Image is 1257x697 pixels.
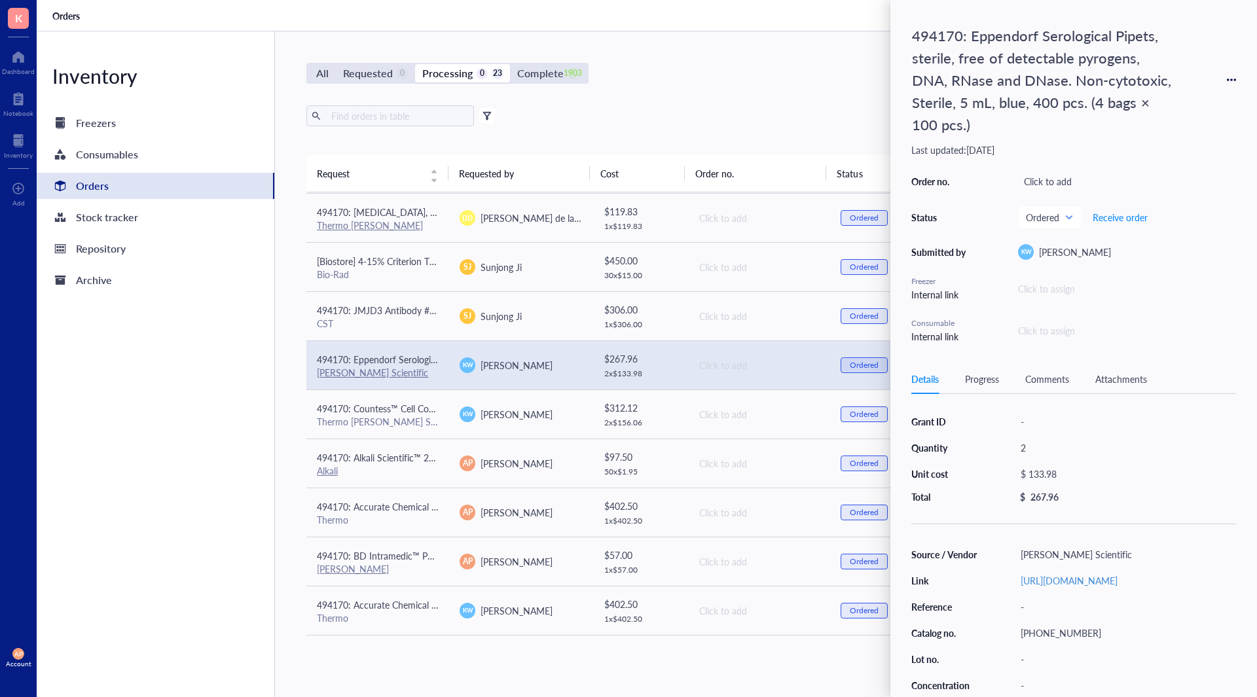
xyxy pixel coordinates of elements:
div: All [316,64,329,82]
div: Link [911,575,978,586]
div: Catalog no. [911,627,978,639]
span: AP [463,556,473,567]
div: $ 306.00 [604,302,678,317]
td: Click to add [687,291,830,340]
div: Order no. [911,175,970,187]
span: Sunjong Ji [481,260,522,274]
div: Concentration [911,679,978,691]
div: Inventory [37,63,274,89]
input: Find orders in table [326,106,469,126]
div: Freezers [76,114,116,132]
div: Click to add [699,554,820,569]
div: Inventory [4,151,33,159]
div: 1 x $ 306.00 [604,319,678,330]
span: [PERSON_NAME] [1039,245,1111,259]
div: - [1015,650,1236,668]
div: - [1015,676,1236,694]
div: Last updated: [DATE] [911,144,1236,156]
div: Consumable [911,317,970,329]
span: 494170: Accurate Chemical AquaClean, Microbiocidal Additive, 250mL [317,500,602,513]
td: Click to add [687,586,830,635]
div: 1 x $ 402.50 [604,614,678,624]
a: [PERSON_NAME] Scientific [317,366,428,379]
span: 494170: JMJD3 Antibody #3457 [317,304,450,317]
div: 494170: Eppendorf Serological Pipets, sterile, free of detectable pyrogens, DNA, RNase and DNase.... [906,21,1181,139]
td: Click to add [687,537,830,586]
div: Total [911,491,978,503]
div: $ [1020,491,1025,503]
a: [PERSON_NAME] [317,562,389,575]
div: $ 97.50 [604,450,678,464]
td: Click to add [687,389,830,438]
span: KW [462,410,473,419]
div: Ordered [850,262,879,272]
span: [PERSON_NAME] [481,457,553,470]
div: $ 267.96 [604,351,678,366]
div: 23 [492,68,503,79]
div: - [1015,598,1236,616]
a: Stock tracker [37,204,274,230]
div: Internal link [911,287,970,302]
div: [PHONE_NUMBER] [1015,624,1236,642]
div: Click to assign [1018,281,1236,296]
div: $ 57.00 [604,548,678,562]
div: 2 x $ 156.06 [604,418,678,428]
div: Click to add [699,211,820,225]
div: Ordered [850,507,879,518]
a: Consumables [37,141,274,168]
div: Ordered [850,213,879,223]
div: Add [12,199,25,207]
div: Thermo [PERSON_NAME] Scientific [317,416,439,427]
div: Reference [911,601,978,613]
div: Details [911,372,939,386]
div: Stock tracker [76,208,138,226]
a: Inventory [4,130,33,159]
div: Click to assign [1018,323,1236,338]
div: Ordered [850,458,879,469]
div: $ 402.50 [604,597,678,611]
div: Click to add [699,309,820,323]
span: SJ [464,310,471,322]
span: [PERSON_NAME] [481,555,553,568]
a: Notebook [3,88,33,117]
div: Ordered [850,605,879,616]
td: Click to add [687,438,830,488]
th: Cost [590,155,684,192]
div: $ 119.83 [604,204,678,219]
div: 30 x $ 15.00 [604,270,678,281]
span: [PERSON_NAME] [481,604,553,617]
span: [PERSON_NAME] [481,506,553,519]
a: Orders [37,173,274,199]
th: Request [306,155,448,192]
div: Freezer [911,276,970,287]
span: 494170: BD Intramedic™ PE Tubing 0.015 in., 1.09 mm, 10 ft., PE 20 Tubing [317,549,625,562]
div: $ 402.50 [604,499,678,513]
span: Ordered [1026,211,1071,223]
td: Click to add [687,340,830,389]
div: [PERSON_NAME] Scientific [1015,545,1236,563]
span: Sunjong Ji [481,310,522,323]
div: Click to add [1018,172,1236,190]
span: KW [462,361,473,370]
a: Thermo [PERSON_NAME] [317,219,423,232]
div: segmented control [306,63,589,84]
div: Quantity [911,442,978,454]
div: Status [911,211,970,223]
div: Lot no. [911,653,978,665]
div: Bio-Rad [317,268,439,280]
div: Complete [517,64,563,82]
span: [PERSON_NAME] [481,408,553,421]
div: 2 x $ 133.98 [604,368,678,379]
div: Submitted by [911,246,970,258]
div: Processing [422,64,473,82]
div: $ 312.12 [604,401,678,415]
div: Requested [343,64,393,82]
span: AP [14,650,23,658]
td: Click to add [687,635,830,684]
td: Click to add [687,193,830,242]
span: Receive order [1093,212,1148,223]
a: Repository [37,236,274,262]
div: Click to add [699,505,820,520]
div: Source / Vendor [911,548,978,560]
span: Request [317,166,422,181]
